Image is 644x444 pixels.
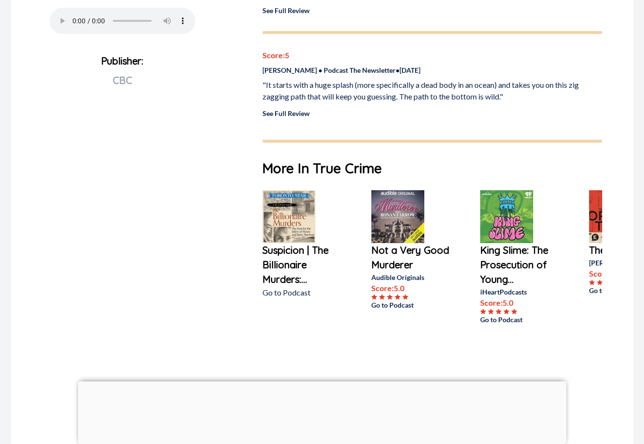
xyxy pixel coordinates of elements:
p: iHeartPodcasts [480,287,558,297]
a: Go to Podcast [480,314,558,325]
p: Score: 5 [262,49,602,61]
a: Suspicion | The Billionaire Murders:... [262,243,340,287]
p: Score: 5.0 [480,297,558,309]
p: "It starts with a huge splash (more specifically a dead body in an ocean) and takes you on this z... [262,79,602,102]
a: King Slime: The Prosecution of Young... [480,243,558,287]
a: Not a Very Good Murderer [371,243,449,272]
p: Publisher: [19,51,226,121]
img: Not a Very Good Murderer [371,190,424,243]
audio: Your browser does not support the audio element [50,8,195,34]
a: Go to Podcast [371,300,449,310]
img: King Slime: The Prosecution of Young Thug and YSL [480,190,533,243]
span: CBC [113,74,132,86]
img: Suspicion | The Billionaire Murders: The hunt for the killers of Honey and Barry Sherman [262,190,315,243]
a: See Full Review [262,109,310,117]
iframe: Advertisement [78,381,566,442]
p: Score: 5.0 [371,282,449,294]
img: The Opportunist [589,190,642,243]
p: Go to Podcast [262,287,340,298]
a: See Full Review [262,6,310,15]
p: [PERSON_NAME] • Podcast The Newsletter • [DATE] [262,65,602,75]
p: Audible Originals [371,272,449,282]
h1: More In True Crime [262,158,602,179]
